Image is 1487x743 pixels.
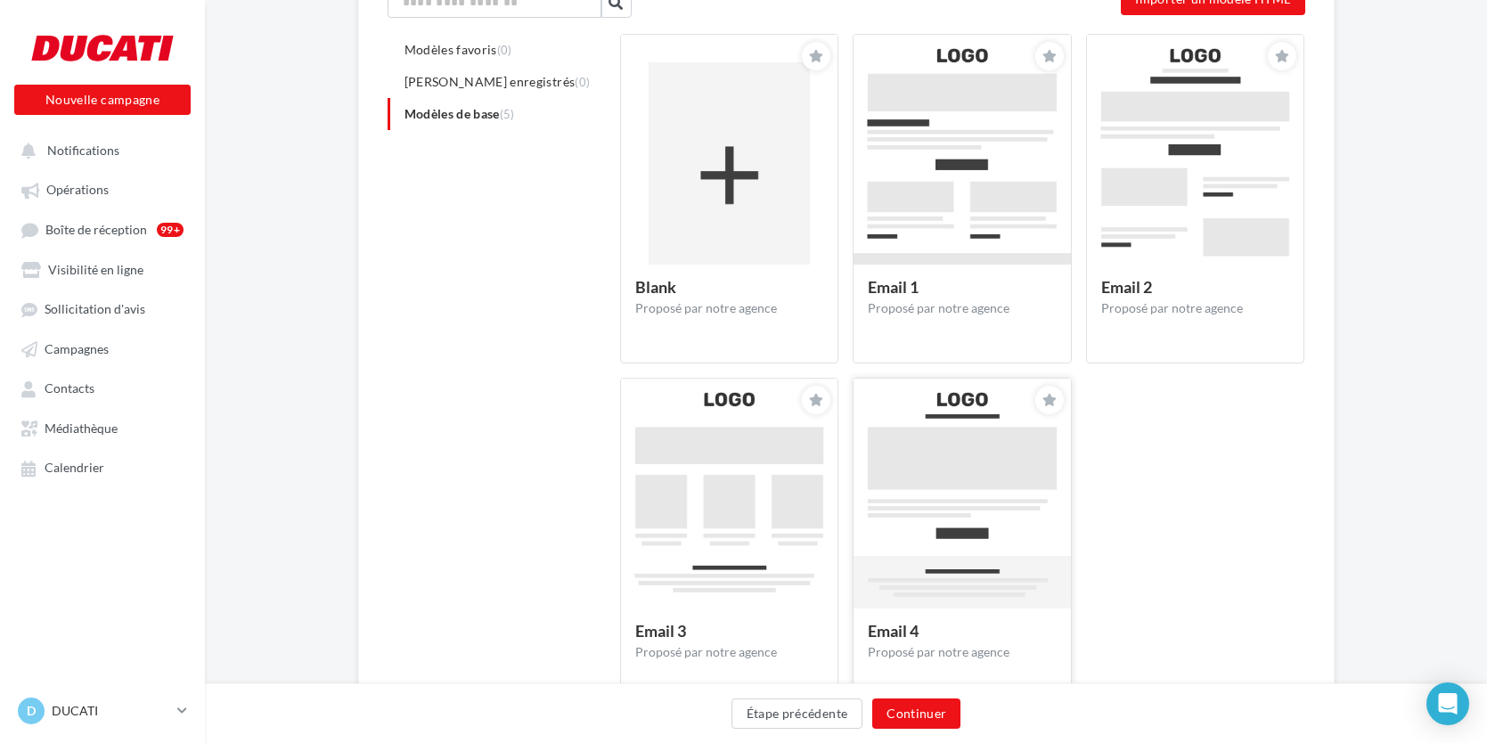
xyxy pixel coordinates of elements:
[1101,300,1243,315] span: Proposé par notre agence
[635,623,823,639] div: Email 3
[11,173,194,205] a: Opérations
[11,292,194,324] a: Sollicitation d'avis
[14,694,191,728] a: D DUCATI
[621,35,837,315] img: message.thumb
[868,300,1009,315] span: Proposé par notre agence
[14,85,191,115] button: Nouvelle campagne
[868,644,1009,659] span: Proposé par notre agence
[872,698,960,729] button: Continuer
[575,75,590,89] span: (0)
[404,74,591,89] span: [PERSON_NAME] enregistrés
[868,279,1056,295] div: Email 1
[635,279,823,295] div: Blank
[497,43,512,57] span: (0)
[11,253,194,285] a: Visibilité en ligne
[1426,682,1469,725] div: Open Intercom Messenger
[635,644,777,659] span: Proposé par notre agence
[11,451,194,483] a: Calendrier
[404,42,512,57] span: Modèles favoris
[635,300,777,315] span: Proposé par notre agence
[11,332,194,364] a: Campagnes
[48,262,143,277] span: Visibilité en ligne
[45,341,109,356] span: Campagnes
[27,702,36,720] span: D
[45,461,104,476] span: Calendrier
[52,702,170,720] p: DUCATI
[11,412,194,444] a: Médiathèque
[46,183,109,198] span: Opérations
[1101,279,1289,295] div: Email 2
[45,302,145,317] span: Sollicitation d'avis
[500,107,515,121] span: (5)
[45,381,94,396] span: Contacts
[854,379,1070,659] img: message.thumb
[404,106,515,121] span: Modèles de base
[11,371,194,404] a: Contacts
[11,213,194,246] a: Boîte de réception99+
[868,623,1056,639] div: Email 4
[1087,35,1303,315] img: message.thumb
[11,134,187,166] button: Notifications
[731,698,863,729] button: Étape précédente
[854,35,1070,315] img: message.thumb
[621,379,837,659] img: message.thumb
[45,420,118,436] span: Médiathèque
[45,222,147,237] span: Boîte de réception
[157,223,184,237] div: 99+
[47,143,119,158] span: Notifications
